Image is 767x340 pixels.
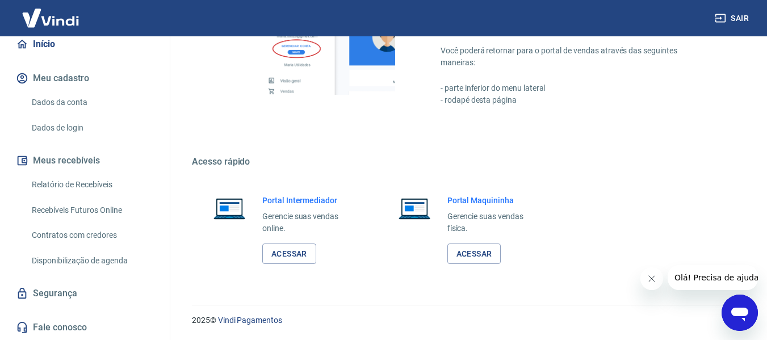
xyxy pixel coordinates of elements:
iframe: Mensagem da empresa [668,265,758,290]
a: Recebíveis Futuros Online [27,199,156,222]
p: Você poderá retornar para o portal de vendas através das seguintes maneiras: [441,45,712,69]
button: Meus recebíveis [14,148,156,173]
p: Gerencie suas vendas online. [262,211,357,234]
h6: Portal Maquininha [447,195,542,206]
a: Disponibilização de agenda [27,249,156,272]
p: 2025 © [192,314,740,326]
p: - rodapé desta página [441,94,712,106]
h5: Acesso rápido [192,156,740,167]
p: Gerencie suas vendas física. [447,211,542,234]
img: Imagem de um notebook aberto [391,195,438,222]
a: Relatório de Recebíveis [27,173,156,196]
a: Dados de login [27,116,156,140]
iframe: Fechar mensagem [640,267,663,290]
a: Vindi Pagamentos [218,316,282,325]
a: Segurança [14,281,156,306]
a: Dados da conta [27,91,156,114]
h6: Portal Intermediador [262,195,357,206]
iframe: Botão para abrir a janela de mensagens [722,295,758,331]
img: Vindi [14,1,87,35]
a: Acessar [447,244,501,265]
a: Início [14,32,156,57]
a: Acessar [262,244,316,265]
a: Fale conosco [14,315,156,340]
button: Sair [712,8,753,29]
a: Contratos com credores [27,224,156,247]
button: Meu cadastro [14,66,156,91]
img: Imagem de um notebook aberto [206,195,253,222]
span: Olá! Precisa de ajuda? [7,8,95,17]
p: - parte inferior do menu lateral [441,82,712,94]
